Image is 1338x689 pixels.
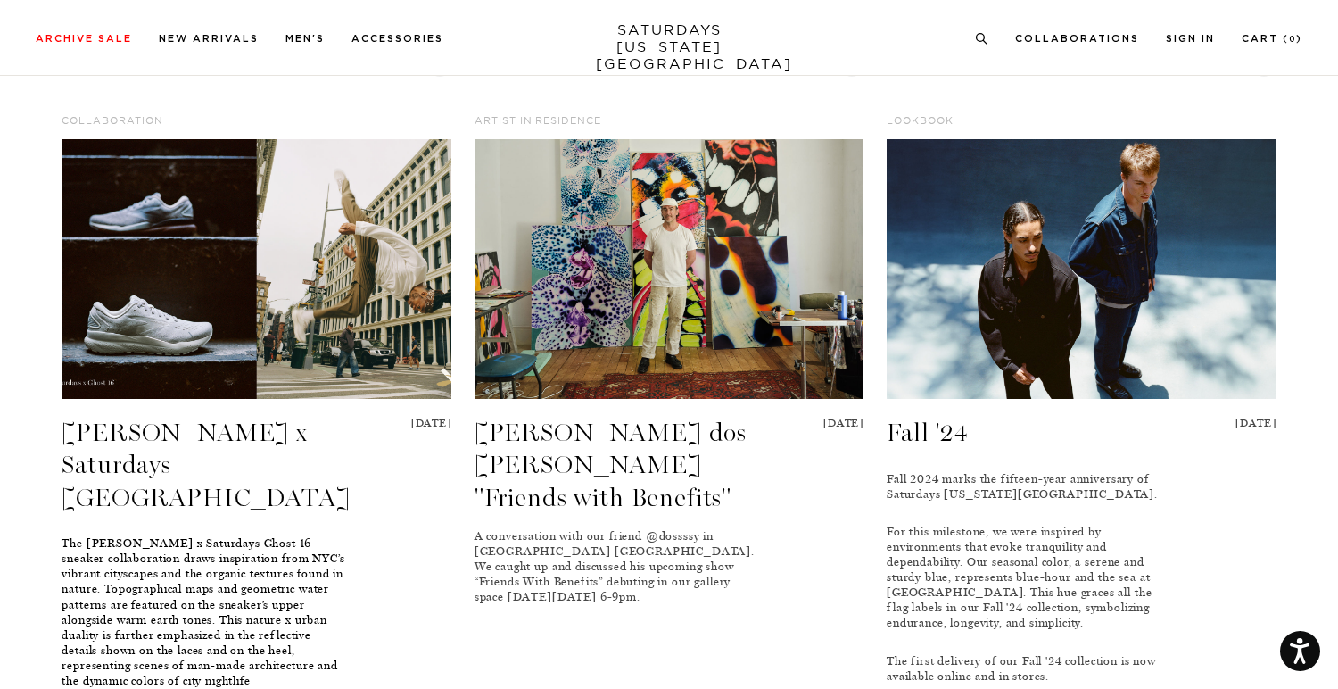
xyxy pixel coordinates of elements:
a: Men's [285,34,325,44]
a: [PERSON_NAME] dos [PERSON_NAME] "Friends with Benefits" [475,418,747,513]
a: [PERSON_NAME] x Saturdays [GEOGRAPHIC_DATA] [62,418,350,513]
h6: Lookbook [887,114,1276,128]
small: 0 [1289,36,1296,44]
p: A conversation with our friend @dossssy in [GEOGRAPHIC_DATA] [GEOGRAPHIC_DATA]. We caught up and ... [475,528,760,604]
p: The first delivery of our Fall '24 collection is now available online and in stores. [887,653,1172,684]
a: Sign In [1166,34,1215,44]
p: Fall 2024 marks the fifteen-year anniversary of Saturdays [US_STATE][GEOGRAPHIC_DATA]. [887,471,1172,517]
span: The [PERSON_NAME] x Saturdays Ghost 16 sneaker collaboration draws inspiration from NYC’s vibrant... [62,536,344,686]
a: Accessories [351,34,443,44]
div: [DATE] [1235,417,1276,437]
a: Cart (0) [1242,34,1302,44]
a: Collaborations [1015,34,1139,44]
a: Archive Sale [36,34,132,44]
div: [DATE] [823,417,863,502]
a: SATURDAYS[US_STATE][GEOGRAPHIC_DATA] [596,21,743,72]
a: New Arrivals [159,34,259,44]
div: [DATE] [411,417,451,502]
h6: Artist in Residence [475,114,863,128]
h6: Collaboration [62,114,450,128]
p: For this milestone, we were inspired by environments that evoke tranquility and dependability. Ou... [887,524,1172,645]
a: Fall '24 [887,418,969,448]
